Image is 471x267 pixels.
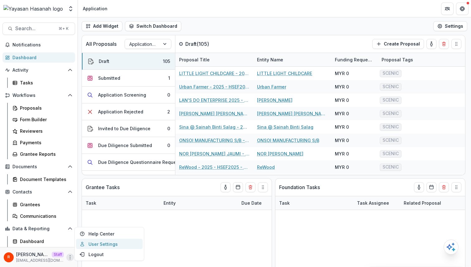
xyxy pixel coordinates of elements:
a: [PERSON_NAME] [PERSON_NAME] - 2025 - HSEF2025 - SCENIC [179,110,250,117]
button: Open Contacts [2,187,75,197]
div: Grantee Reports [20,151,70,157]
div: 2 [167,108,170,115]
button: Drag [258,182,268,192]
a: Sina @ Sainah Binti Salag [257,124,313,130]
a: Urban Farmer [257,83,286,90]
div: 0 [167,125,170,132]
button: Drag [451,182,461,192]
a: NOR [PERSON_NAME] JAUMI - 2025 - HSEF2025 - SCENIC [179,150,250,157]
div: Entity Name [253,56,287,63]
div: MYR 0 [335,164,349,170]
div: Dashboard [20,238,70,245]
a: Grantees [10,199,75,210]
div: Funding Requested [331,56,378,63]
span: SCENIC [383,98,399,103]
div: Entity Name [253,53,331,66]
div: Proposal Tags [378,53,456,66]
div: Funding Requested [331,53,378,66]
button: More [66,254,74,261]
div: Dashboard [12,54,70,61]
button: Open Documents [2,162,75,172]
div: 105 [163,58,170,64]
div: 0 [167,142,170,149]
span: SCENIC [383,124,399,130]
div: Due Diligence Submitted [98,142,152,149]
div: MYR 0 [335,83,349,90]
a: Urban Farmer - 2025 - HSEF2025 - SCENIC [179,83,250,90]
button: Drag [451,39,461,49]
a: Grantee Reports [10,149,75,159]
a: Form Builder [10,114,75,125]
button: Settings [433,21,467,31]
div: Application Rejected [98,108,143,115]
div: Proposal Title [175,56,213,63]
button: Open Activity [2,65,75,75]
div: Submitted [98,75,120,81]
nav: breadcrumb [80,4,110,13]
div: MYR 0 [335,70,349,77]
button: toggle-assigned-to-me [221,182,231,192]
button: Add Widget [82,21,122,31]
button: Application Screening0 [82,87,175,103]
span: SCENIC [383,71,399,76]
div: Proposal Title [175,53,253,66]
button: Get Help [456,2,469,15]
span: SCENIC [383,164,399,170]
span: Activity [12,68,65,73]
a: Payments [10,137,75,148]
span: SCENIC [383,84,399,89]
div: Payments [20,139,70,146]
div: Raj [7,255,10,259]
button: Calendar [426,182,436,192]
a: Dashboard [2,52,75,63]
p: All Proposals [86,40,117,48]
button: Due Diligence Submitted0 [82,137,175,154]
button: Submitted1 [82,70,175,87]
span: SCENIC [383,111,399,116]
div: Communications [20,213,70,219]
a: [PERSON_NAME] [257,97,293,103]
span: Workflows [12,93,65,98]
div: Tasks [20,79,70,86]
div: MYR 0 [335,150,349,157]
div: Proposal Tags [378,56,417,63]
button: Calendar [233,182,243,192]
div: Application [83,5,107,12]
div: 1 [168,75,170,81]
a: LITTLE LIGHT CHILDCARE - 2025 - HSEF2025 - SCENIC [179,70,250,77]
p: [PERSON_NAME] [16,251,49,258]
span: Notifications [12,42,73,48]
span: Documents [12,164,65,169]
div: MYR 0 [335,124,349,130]
a: Dashboard [10,236,75,246]
button: Open Workflows [2,90,75,100]
button: Delete card [439,39,449,49]
p: Foundation Tasks [279,184,320,191]
a: NOR [PERSON_NAME] [257,150,303,157]
a: Sina @ Sainah Binti Salag - 2025 - HSEF2025 - SCENIC [179,124,250,130]
button: Delete card [245,182,255,192]
div: Document Templates [20,176,70,183]
button: Draft105 [82,53,175,70]
a: Communications [10,211,75,221]
span: SCENIC [383,138,399,143]
button: toggle-assigned-to-me [414,182,424,192]
button: Open entity switcher [66,2,75,15]
p: Grantee Tasks [86,184,120,191]
a: LITTLE LIGHT CHILDCARE [257,70,312,77]
button: Switch Dashboard [125,21,181,31]
button: Delete card [439,182,449,192]
button: toggle-assigned-to-me [426,39,436,49]
a: Tasks [10,78,75,88]
div: Form Builder [20,116,70,123]
button: Create Proposal [372,39,424,49]
div: 0 [167,92,170,98]
div: Proposals [20,105,70,111]
p: Draft ( 105 ) [185,40,232,48]
button: Due Diligence Questionnaire Requested0 [82,154,175,171]
button: Application Rejected2 [82,103,175,120]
